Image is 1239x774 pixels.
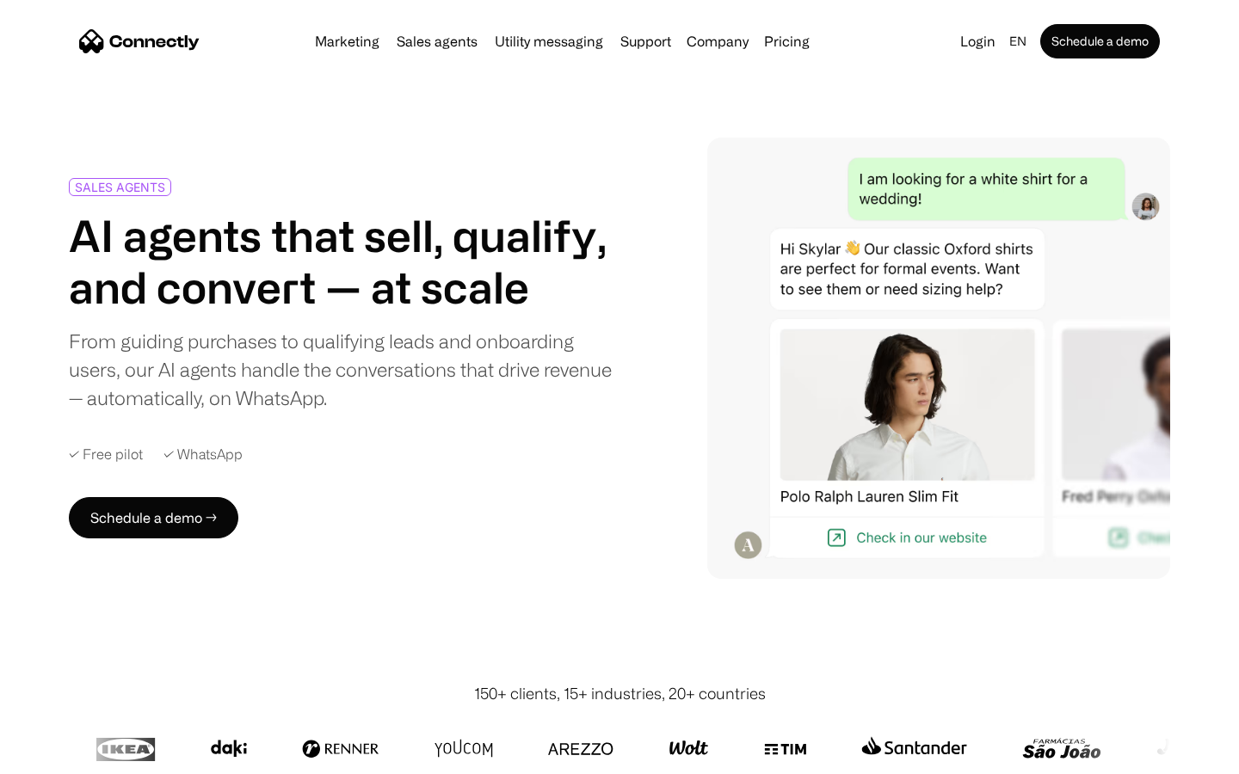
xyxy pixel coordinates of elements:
[34,744,103,768] ul: Language list
[163,446,243,463] div: ✓ WhatsApp
[1009,29,1026,53] div: en
[390,34,484,48] a: Sales agents
[757,34,817,48] a: Pricing
[69,327,613,412] div: From guiding purchases to qualifying leads and onboarding users, our AI agents handle the convers...
[69,497,238,538] a: Schedule a demo →
[69,210,613,313] h1: AI agents that sell, qualify, and convert — at scale
[488,34,610,48] a: Utility messaging
[474,682,766,705] div: 150+ clients, 15+ industries, 20+ countries
[308,34,386,48] a: Marketing
[17,742,103,768] aside: Language selected: English
[69,446,143,463] div: ✓ Free pilot
[75,181,165,193] div: SALES AGENTS
[1040,24,1160,58] a: Schedule a demo
[613,34,678,48] a: Support
[687,29,749,53] div: Company
[953,29,1002,53] a: Login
